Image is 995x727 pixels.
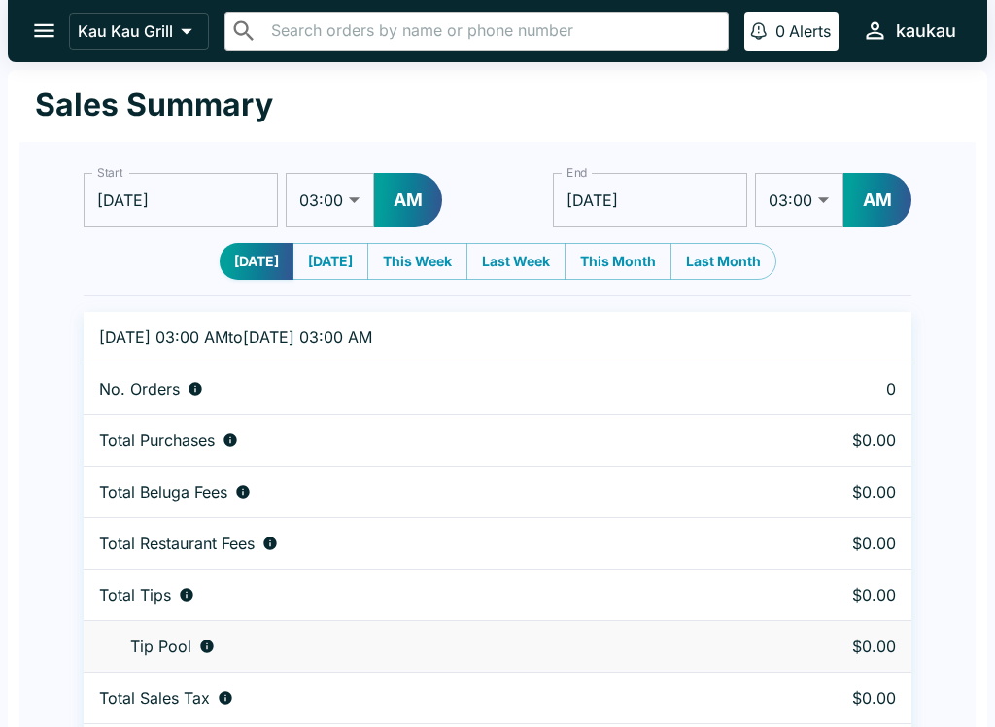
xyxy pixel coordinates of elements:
p: $0.00 [764,637,896,656]
p: Tip Pool [130,637,191,656]
div: Combined individual and pooled tips [99,585,733,605]
div: Number of orders placed [99,379,733,398]
p: $0.00 [764,431,896,450]
button: Last Month [670,243,776,280]
p: Total Beluga Fees [99,482,227,502]
button: AM [843,173,911,227]
label: End [566,164,588,181]
p: Total Restaurant Fees [99,534,255,553]
div: Fees paid by diners to restaurant [99,534,733,553]
div: Tips unclaimed by a waiter [99,637,733,656]
p: [DATE] 03:00 AM to [DATE] 03:00 AM [99,328,733,347]
button: This Month [565,243,671,280]
input: Search orders by name or phone number [265,17,720,45]
button: Last Week [466,243,566,280]
div: Fees paid by diners to Beluga [99,482,733,502]
p: Total Tips [99,585,171,605]
button: Kau Kau Grill [69,13,209,50]
button: AM [374,173,442,227]
button: This Week [367,243,467,280]
button: [DATE] [292,243,368,280]
div: Sales tax paid by diners [99,688,733,708]
button: kaukau [854,10,964,52]
h1: Sales Summary [35,86,273,124]
p: No. Orders [99,379,180,398]
p: Alerts [789,21,831,41]
input: Choose date, selected date is Oct 12, 2025 [84,173,278,227]
div: kaukau [896,19,956,43]
p: $0.00 [764,688,896,708]
label: Start [97,164,122,181]
p: Total Sales Tax [99,688,210,708]
p: 0 [764,379,896,398]
p: $0.00 [764,534,896,553]
button: open drawer [19,6,69,55]
p: $0.00 [764,482,896,502]
p: Kau Kau Grill [78,21,173,41]
p: Total Purchases [99,431,215,450]
p: $0.00 [764,585,896,605]
button: [DATE] [220,243,293,280]
div: Aggregate order subtotals [99,431,733,450]
p: 0 [775,21,785,41]
input: Choose date, selected date is Oct 13, 2025 [553,173,747,227]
